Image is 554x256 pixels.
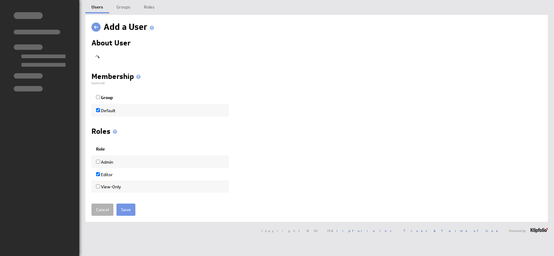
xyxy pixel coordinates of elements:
[91,143,229,155] th: Role
[91,81,542,85] p: (optional)
[96,95,100,99] input: Group
[95,55,99,60] img: spinner.gif
[96,108,100,112] input: Default
[91,39,130,49] h2: About User
[104,21,156,33] h1: Add a User
[96,95,113,100] label: Group
[96,159,113,165] label: Admin
[509,229,526,232] span: Powered by
[403,229,502,233] a: Trust & Terms of Use
[96,160,100,164] input: Admin
[96,172,100,176] input: Editor
[96,184,121,190] label: View-Only
[96,184,100,188] input: View-Only
[91,73,143,81] h2: Membership
[14,12,66,91] img: skeleton-sidenav.svg
[91,128,120,137] h2: Roles
[531,228,548,233] img: logo-footer.png
[331,229,397,233] a: Klipfolio Inc.
[116,204,135,216] input: Save
[261,229,397,232] span: Copyright © 2025
[91,204,113,216] a: Cancel
[96,108,116,113] label: Default
[96,172,113,177] label: Editor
